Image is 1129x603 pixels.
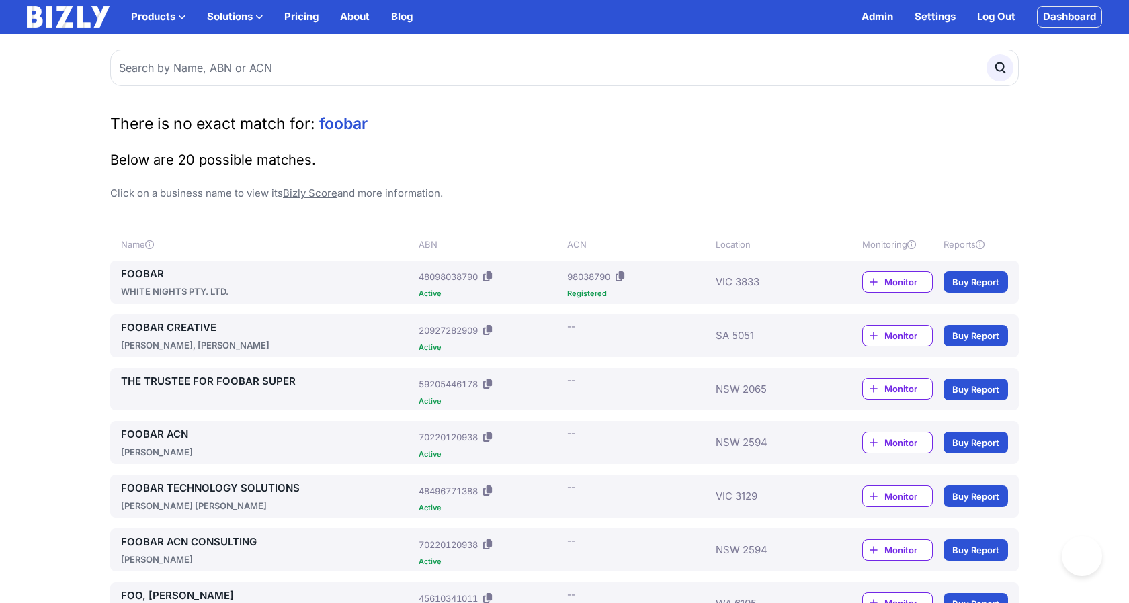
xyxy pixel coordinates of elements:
div: [PERSON_NAME], [PERSON_NAME] [121,338,413,352]
div: -- [567,320,575,333]
div: -- [567,534,575,547]
div: Active [419,344,562,351]
div: Active [419,504,562,512]
a: FOOBAR ACN [121,426,413,443]
div: 70220120938 [419,430,478,444]
div: Location [716,238,822,251]
div: [PERSON_NAME] [121,445,413,459]
a: Bizly Score [283,187,337,199]
input: Search by Name, ABN or ACN [110,50,1019,86]
iframe: Toggle Customer Support [1062,536,1102,576]
div: VIC 3833 [716,266,822,298]
div: 48496771388 [419,484,478,498]
div: ACN [567,238,710,251]
div: -- [567,426,575,440]
span: Monitor [884,329,932,342]
div: Active [419,558,562,565]
a: Monitor [862,325,933,346]
span: Monitor [884,275,932,289]
div: 70220120938 [419,538,478,551]
a: Monitor [862,378,933,400]
button: Solutions [207,9,263,25]
a: FOOBAR TECHNOLOGY SOLUTIONS [121,480,413,496]
div: Registered [567,290,710,297]
a: Buy Report [944,485,1008,507]
div: NSW 2594 [716,534,822,566]
a: Buy Report [944,271,1008,293]
p: Click on a business name to view its and more information. [110,185,1019,201]
a: Monitor [862,485,933,507]
div: 48098038790 [419,270,478,283]
div: ABN [419,238,562,251]
div: Active [419,398,562,405]
a: Buy Report [944,379,1008,400]
a: Monitor [862,432,933,453]
span: There is no exact match for: [110,114,315,133]
a: FOOBAR ACN CONSULTING [121,534,413,550]
a: Pricing [284,9,319,25]
span: Monitor [884,382,932,396]
div: -- [567,480,575,494]
div: 20927282909 [419,324,478,337]
div: Active [419,451,562,458]
span: Monitor [884,543,932,557]
div: [PERSON_NAME] [PERSON_NAME] [121,499,413,512]
div: 59205446178 [419,377,478,391]
a: Buy Report [944,325,1008,346]
a: Buy Report [944,539,1008,561]
span: foobar [319,114,368,133]
button: Products [131,9,185,25]
div: VIC 3129 [716,480,822,512]
a: FOOBAR [121,266,413,282]
div: 98038790 [567,270,610,283]
div: Name [121,238,413,251]
a: Settings [915,9,956,25]
a: Buy Report [944,432,1008,453]
div: SA 5051 [716,320,822,352]
a: Monitor [862,539,933,561]
a: Monitor [862,271,933,293]
div: -- [567,588,575,601]
span: Monitor [884,436,932,449]
div: WHITE NIGHTS PTY. LTD. [121,285,413,298]
div: Monitoring [862,238,933,251]
div: [PERSON_NAME] [121,553,413,566]
a: Log Out [977,9,1015,25]
a: Admin [862,9,893,25]
a: Blog [391,9,413,25]
a: Dashboard [1037,6,1102,28]
div: NSW 2065 [716,373,822,405]
span: Below are 20 possible matches. [110,152,316,168]
div: -- [567,373,575,387]
div: NSW 2594 [716,426,822,459]
div: Reports [944,238,1008,251]
a: About [340,9,370,25]
span: Monitor [884,490,932,503]
div: Active [419,290,562,297]
a: THE TRUSTEE FOR FOOBAR SUPER [121,373,413,389]
a: FOOBAR CREATIVE [121,320,413,336]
